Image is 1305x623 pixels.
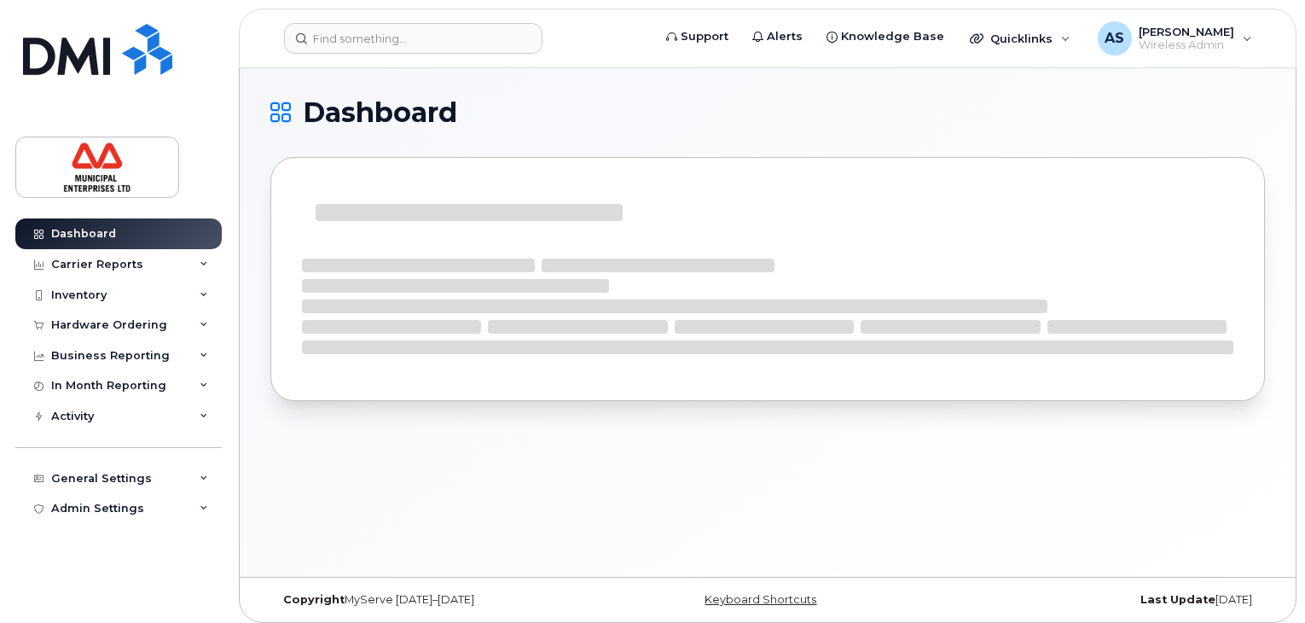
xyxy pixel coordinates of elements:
a: Keyboard Shortcuts [705,593,816,606]
div: MyServe [DATE]–[DATE] [270,593,602,607]
div: [DATE] [933,593,1265,607]
span: Dashboard [303,100,457,125]
strong: Last Update [1140,593,1215,606]
strong: Copyright [283,593,345,606]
